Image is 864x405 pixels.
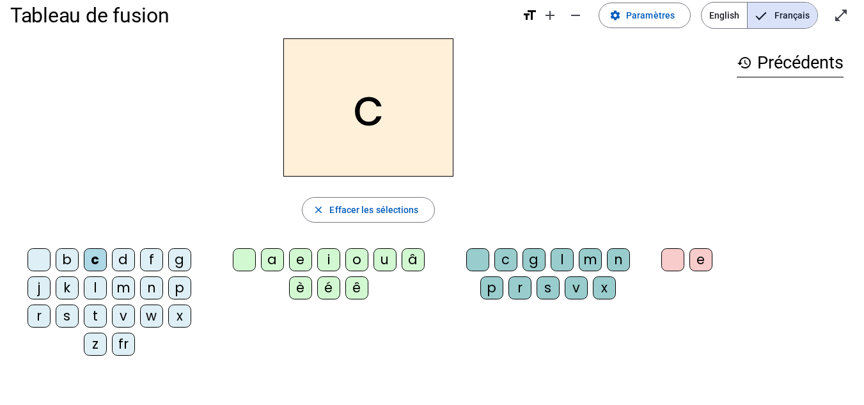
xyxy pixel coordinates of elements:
[112,333,135,356] div: fr
[568,8,583,23] mat-icon: remove
[56,276,79,299] div: k
[56,305,79,328] div: s
[689,248,712,271] div: e
[542,8,558,23] mat-icon: add
[112,276,135,299] div: m
[599,3,691,28] button: Paramètres
[317,248,340,271] div: i
[701,2,818,29] mat-button-toggle-group: Language selection
[828,3,854,28] button: Entrer en plein écran
[84,248,107,271] div: c
[522,248,546,271] div: g
[537,3,563,28] button: Augmenter la taille de la police
[737,49,844,77] h3: Précédents
[480,276,503,299] div: p
[626,8,675,23] span: Paramètres
[329,202,418,218] span: Effacer les sélections
[140,248,163,271] div: f
[551,248,574,271] div: l
[737,55,752,70] mat-icon: history
[140,305,163,328] div: w
[27,276,51,299] div: j
[289,248,312,271] div: e
[313,204,324,216] mat-icon: close
[579,248,602,271] div: m
[302,197,434,223] button: Effacer les sélections
[317,276,340,299] div: é
[289,276,312,299] div: è
[609,10,621,21] mat-icon: settings
[508,276,531,299] div: r
[345,276,368,299] div: ê
[494,248,517,271] div: c
[345,248,368,271] div: o
[563,3,588,28] button: Diminuer la taille de la police
[56,248,79,271] div: b
[565,276,588,299] div: v
[402,248,425,271] div: â
[84,333,107,356] div: z
[261,248,284,271] div: a
[140,276,163,299] div: n
[84,305,107,328] div: t
[373,248,397,271] div: u
[537,276,560,299] div: s
[748,3,817,28] span: Français
[168,305,191,328] div: x
[522,8,537,23] mat-icon: format_size
[607,248,630,271] div: n
[168,276,191,299] div: p
[702,3,747,28] span: English
[112,305,135,328] div: v
[283,38,453,177] h2: c
[168,248,191,271] div: g
[27,305,51,328] div: r
[593,276,616,299] div: x
[833,8,849,23] mat-icon: open_in_full
[112,248,135,271] div: d
[84,276,107,299] div: l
